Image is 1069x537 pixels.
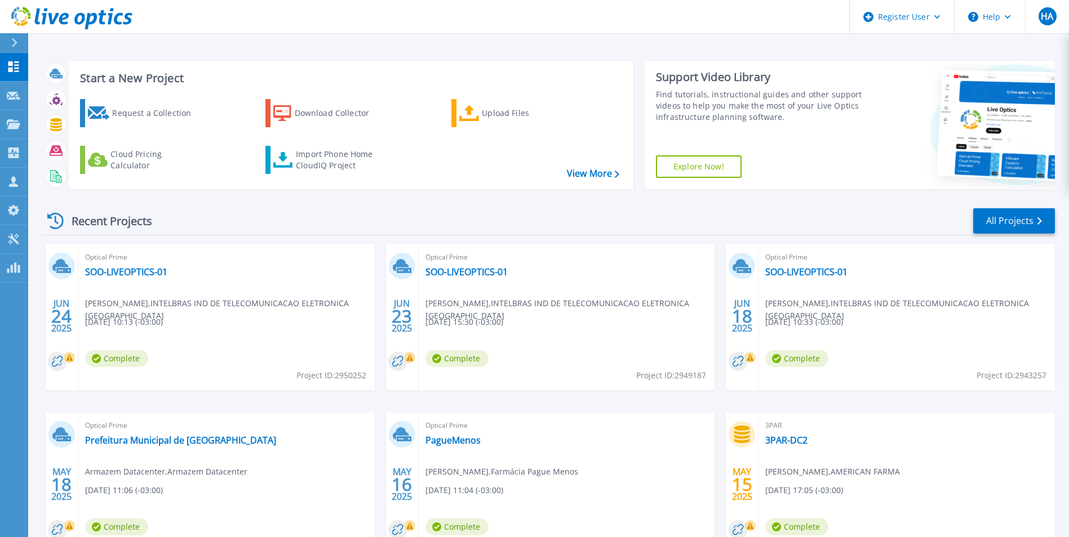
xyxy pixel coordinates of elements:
a: Explore Now! [656,155,742,178]
div: Support Video Library [656,70,865,84]
a: SOO-LIVEOPTICS-01 [85,266,167,278]
span: 3PAR [765,419,1048,432]
span: Optical Prime [765,251,1048,263]
div: JUN 2025 [731,296,753,337]
span: Optical Prime [85,419,368,432]
span: Optical Prime [425,419,708,432]
div: Import Phone Home CloudIQ Project [296,149,384,171]
div: Cloud Pricing Calculator [110,149,201,171]
span: Optical Prime [85,251,368,263]
span: Project ID: 2943257 [977,369,1046,382]
span: Complete [425,350,489,367]
a: Upload Files [451,99,577,127]
span: Complete [85,518,148,535]
span: Armazem Datacenter , Armazem Datacenter [85,466,247,478]
a: SOO-LIVEOPTICS-01 [765,266,848,278]
span: [DATE] 11:04 (-03:00) [425,484,503,496]
a: 3PAR-DC2 [765,435,808,446]
span: Project ID: 2949187 [636,369,706,382]
span: Project ID: 2950252 [296,369,366,382]
span: [PERSON_NAME] , INTELBRAS IND DE TELECOMUNICACAO ELETRONICA [GEOGRAPHIC_DATA] [85,297,375,322]
a: Request a Collection [80,99,206,127]
a: SOO-LIVEOPTICS-01 [425,266,508,278]
span: Complete [85,350,148,367]
span: [PERSON_NAME] , Farmácia Pague Menos [425,466,578,478]
span: [DATE] 15:30 (-03:00) [425,316,503,328]
a: Prefeitura Municipal de [GEOGRAPHIC_DATA] [85,435,276,446]
span: Complete [765,518,828,535]
span: 23 [392,311,412,321]
span: Complete [765,350,828,367]
span: [DATE] 10:13 (-03:00) [85,316,163,328]
span: 16 [392,480,412,489]
h3: Start a New Project [80,72,619,84]
div: MAY 2025 [731,464,753,505]
span: [DATE] 10:33 (-03:00) [765,316,843,328]
div: MAY 2025 [51,464,72,505]
span: [PERSON_NAME] , INTELBRAS IND DE TELECOMUNICACAO ELETRONICA [GEOGRAPHIC_DATA] [765,297,1055,322]
div: Find tutorials, instructional guides and other support videos to help you make the most of your L... [656,89,865,123]
span: 18 [732,311,752,321]
span: [DATE] 17:05 (-03:00) [765,484,843,496]
span: Optical Prime [425,251,708,263]
a: View More [567,168,619,179]
span: 18 [51,480,72,489]
div: JUN 2025 [51,296,72,337]
span: Complete [425,518,489,535]
a: Download Collector [265,99,391,127]
div: Upload Files [482,102,572,124]
span: 15 [732,480,752,489]
span: [PERSON_NAME] , INTELBRAS IND DE TELECOMUNICACAO ELETRONICA [GEOGRAPHIC_DATA] [425,297,715,322]
div: Download Collector [295,102,385,124]
span: [DATE] 11:06 (-03:00) [85,484,163,496]
div: Recent Projects [43,207,167,235]
div: JUN 2025 [391,296,412,337]
a: Cloud Pricing Calculator [80,146,206,174]
span: HA [1041,12,1053,21]
a: All Projects [973,208,1055,234]
a: PagueMenos [425,435,481,446]
span: [PERSON_NAME] , AMERICAN FARMA [765,466,900,478]
div: MAY 2025 [391,464,412,505]
div: Request a Collection [112,102,202,124]
span: 24 [51,311,72,321]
